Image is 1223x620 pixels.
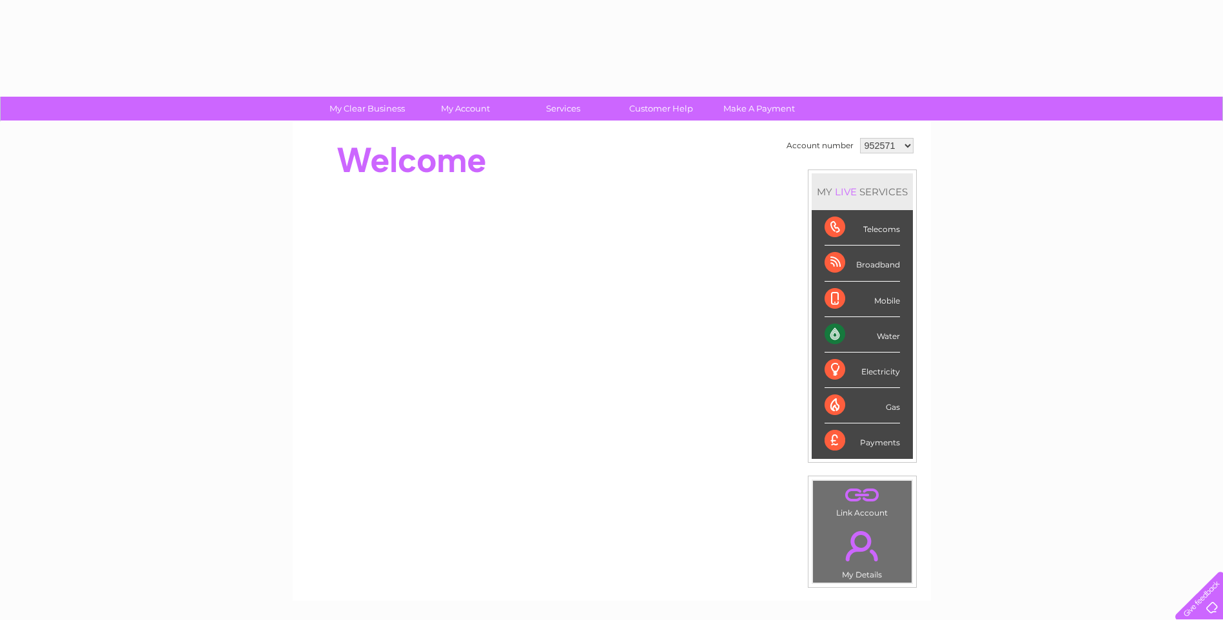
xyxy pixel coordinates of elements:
a: . [816,523,908,568]
a: Services [510,97,616,121]
div: Water [825,317,900,353]
a: My Account [412,97,518,121]
a: Customer Help [608,97,714,121]
td: My Details [812,520,912,583]
div: Telecoms [825,210,900,246]
div: Gas [825,388,900,423]
a: . [816,484,908,507]
td: Account number [783,135,857,157]
td: Link Account [812,480,912,521]
a: My Clear Business [314,97,420,121]
div: Electricity [825,353,900,388]
div: Broadband [825,246,900,281]
div: Mobile [825,282,900,317]
div: LIVE [832,186,859,198]
div: Payments [825,423,900,458]
a: Make A Payment [706,97,812,121]
div: MY SERVICES [812,173,913,210]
